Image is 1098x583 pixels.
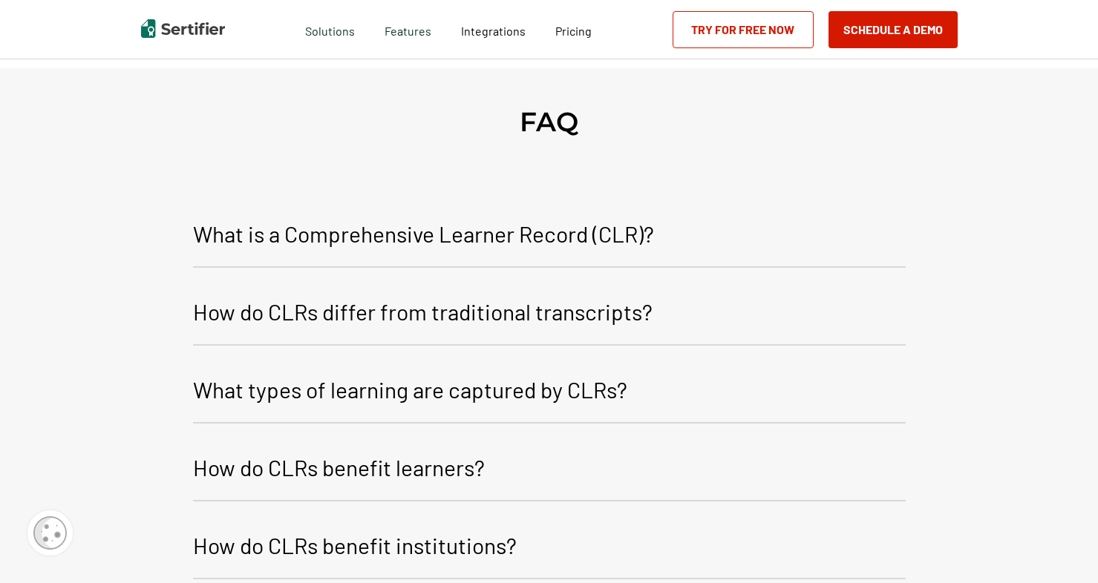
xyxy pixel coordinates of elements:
[305,20,355,39] span: Solutions
[33,516,67,550] img: Cookie Popup Icon
[673,11,814,48] a: Try for Free Now
[193,438,906,501] button: How do CLRs benefit learners?
[193,205,906,268] button: What is a Comprehensive Learner Record (CLR)?
[461,20,526,39] a: Integrations
[141,19,225,38] img: Sertifier | Digital Credentialing Platform
[193,216,654,251] p: What is a Comprehensive Learner Record (CLR)?
[520,105,578,138] h2: FAQ
[385,20,431,39] span: Features
[555,20,592,39] a: Pricing
[193,449,485,485] p: How do CLRs benefit learners?
[193,294,653,329] p: How do CLRs differ from traditional transcripts?
[193,516,906,579] button: How do CLRs benefit institutions?
[461,24,526,38] span: Integrations
[193,372,627,407] p: What types of learning are captured by CLRs?
[193,283,906,346] button: How do CLRs differ from traditional transcripts?
[193,360,906,424] button: What types of learning are captured by CLRs?
[829,11,958,48] button: Schedule a Demo
[555,24,592,38] span: Pricing
[193,527,517,563] p: How do CLRs benefit institutions?
[1024,512,1098,583] iframe: Chat Widget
